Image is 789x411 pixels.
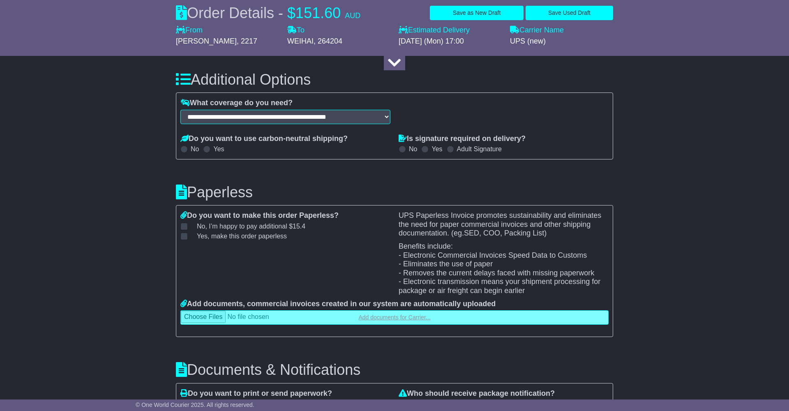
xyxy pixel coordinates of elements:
label: Adult Signature [457,145,502,153]
label: Add documents, commercial invoices created in our system are automatically uploaded [180,300,496,309]
label: Yes [431,145,442,153]
button: Save as New Draft [430,6,523,20]
label: To [287,26,305,35]
label: Yes [213,145,224,153]
span: , I’m happy to pay additional $ [205,223,305,230]
span: No [197,223,305,230]
label: Estimated Delivery [399,26,502,35]
label: No [409,145,417,153]
label: Do you want to print or send paperwork? [180,389,332,398]
span: , 264204 [314,37,342,45]
label: Is signature required on delivery? [399,134,526,143]
span: [PERSON_NAME] [176,37,237,45]
label: Do you want to use carbon-neutral shipping? [180,134,348,143]
span: AUD [345,12,360,20]
span: WEIHAI [287,37,314,45]
label: From [176,26,203,35]
label: Who should receive package notification? [399,389,555,398]
span: $ [287,5,295,21]
p: UPS Paperless Invoice promotes sustainability and eliminates the need for paper commercial invoic... [399,211,609,238]
h3: Additional Options [176,72,613,88]
h3: Paperless [176,184,613,201]
h3: Documents & Notifications [176,362,613,378]
label: Yes, make this order paperless [187,232,287,240]
div: UPS (new) [510,37,613,46]
label: No [191,145,199,153]
label: Carrier Name [510,26,564,35]
span: © One World Courier 2025. All rights reserved. [136,402,254,408]
p: Benefits include: - Electronic Commercial Invoices Speed Data to Customs - Eliminates the use of ... [399,242,609,296]
label: Do you want to make this order Paperless? [180,211,339,220]
span: , 2217 [237,37,257,45]
div: Order Details - [176,4,360,22]
a: Add documents for Carrier... [180,310,609,325]
label: What coverage do you need? [180,99,293,108]
span: 15.4 [293,223,305,230]
span: 151.60 [295,5,341,21]
button: Save Used Draft [526,6,613,20]
div: [DATE] (Mon) 17:00 [399,37,502,46]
